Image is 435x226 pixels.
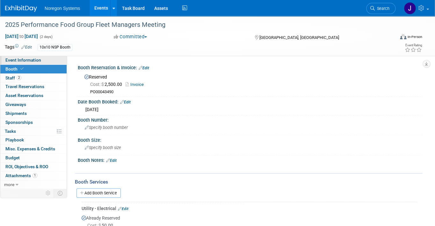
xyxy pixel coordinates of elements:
span: Event Information [5,57,41,63]
div: Booth Number: [78,115,422,123]
div: Reserved [83,72,417,95]
a: Edit [139,66,149,70]
a: more [0,180,67,189]
td: Tags [5,44,32,51]
a: Edit [21,45,32,49]
span: [GEOGRAPHIC_DATA], [GEOGRAPHIC_DATA] [259,35,339,40]
img: Format-Inperson.png [400,34,406,39]
span: Playbook [5,137,24,142]
span: Sponsorships [5,120,33,125]
span: 2,500.00 [90,82,125,87]
a: Search [366,3,395,14]
a: Booth [0,65,67,73]
a: Tasks [0,127,67,136]
span: to [18,34,25,39]
div: Event Format [361,33,422,43]
span: Booth [5,66,25,72]
a: Add Booth Service [76,188,121,198]
span: Shipments [5,111,27,116]
span: Giveaways [5,102,26,107]
div: 10x10 NSP Booth [38,44,72,51]
div: PO00043490 [90,89,417,95]
a: Event Information [0,56,67,64]
a: Sponsorships [0,118,67,127]
a: Giveaways [0,100,67,109]
a: Budget [0,154,67,162]
div: Utility - Electrical [82,205,417,212]
a: Asset Reservations [0,91,67,100]
img: ExhibitDay [5,5,37,12]
div: 2025 Performance Food Group Fleet Managers Meeting [3,19,387,31]
div: Event Rating [405,44,422,47]
span: 2 [17,75,21,80]
div: Booth Reservation & Invoice: [78,63,422,71]
div: Booth Services [75,178,422,185]
span: Specify booth size [85,145,121,150]
span: Cost: $ [90,82,105,87]
a: Edit [106,158,117,163]
a: Edit [120,100,131,104]
img: Johana Gil [404,2,416,14]
a: Playbook [0,136,67,144]
td: Toggle Event Tabs [54,189,67,197]
div: In-Person [407,34,422,39]
a: ROI, Objectives & ROO [0,162,67,171]
span: Attachments [5,173,37,178]
a: Edit [118,207,128,211]
span: 1 [33,173,37,178]
div: Booth Notes: [78,155,422,164]
span: Specify booth number [85,125,128,130]
a: Misc. Expenses & Credits [0,145,67,153]
i: Booth reservation complete [20,67,24,71]
a: Shipments [0,109,67,118]
button: Committed [112,34,149,40]
td: Personalize Event Tab Strip [43,189,54,197]
span: Staff [5,75,21,80]
a: Invoice [126,82,147,87]
span: Travel Reservations [5,84,44,89]
span: Search [375,6,389,11]
span: (2 days) [39,35,53,39]
span: [DATE] [DATE] [5,34,38,39]
span: ROI, Objectives & ROO [5,164,48,169]
span: Misc. Expenses & Credits [5,146,55,151]
span: Budget [5,155,20,160]
span: Noregon Systems [45,6,80,11]
a: Travel Reservations [0,82,67,91]
span: [DATE] [85,107,98,112]
a: Staff2 [0,74,67,82]
span: Asset Reservations [5,93,43,98]
span: more [4,182,14,187]
span: Tasks [5,129,16,134]
a: Attachments1 [0,171,67,180]
div: Booth Size: [78,135,422,143]
div: Date Booth Booked: [78,97,422,105]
